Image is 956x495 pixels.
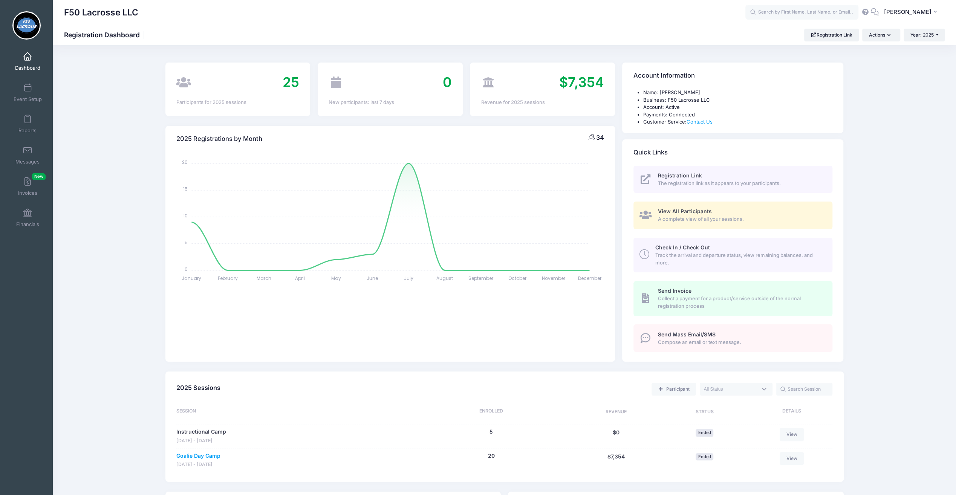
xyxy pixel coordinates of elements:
span: [DATE] - [DATE] [176,437,226,445]
h4: 2025 Registrations by Month [176,128,262,150]
span: 34 [596,134,604,141]
span: Send Mass Email/SMS [658,331,716,338]
span: Track the arrival and departure status, view remaining balances, and more. [655,252,824,266]
tspan: 15 [183,186,188,192]
span: View All Participants [658,208,712,214]
span: Collect a payment for a product/service outside of the normal registration process [658,295,824,310]
button: 5 [489,428,493,436]
div: Revenue [570,408,662,417]
h4: Account Information [633,65,695,87]
span: 2025 Sessions [176,384,220,391]
span: [PERSON_NAME] [884,8,931,16]
span: Send Invoice [658,287,691,294]
tspan: March [257,275,271,281]
li: Customer Service: [643,118,832,126]
div: Session [176,408,413,417]
button: [PERSON_NAME] [879,4,945,21]
li: Name: [PERSON_NAME] [643,89,832,96]
tspan: 10 [183,212,188,219]
a: Instructional Camp [176,428,226,436]
span: 25 [283,74,299,90]
span: Ended [696,453,713,460]
tspan: November [541,275,565,281]
div: Enrolled [413,408,570,417]
tspan: June [367,275,378,281]
a: Goalie Day Camp [176,452,220,460]
a: Dashboard [10,48,46,75]
span: $7,354 [559,74,604,90]
a: Messages [10,142,46,168]
span: Reports [18,127,37,134]
div: Revenue for 2025 sessions [481,99,604,106]
tspan: December [578,275,601,281]
span: Check In / Check Out [655,244,710,251]
tspan: August [436,275,453,281]
li: Payments: Connected [643,111,832,119]
button: 20 [488,452,495,460]
span: Event Setup [14,96,42,102]
span: New [32,173,46,180]
a: InvoicesNew [10,173,46,200]
h4: Quick Links [633,142,668,163]
a: View [780,452,804,465]
tspan: September [468,275,494,281]
span: Messages [15,159,40,165]
a: Add a new manual registration [652,383,696,396]
tspan: October [508,275,526,281]
span: Compose an email or text message. [658,339,824,346]
a: Reports [10,111,46,137]
span: Invoices [18,190,37,196]
li: Business: F50 Lacrosse LLC [643,96,832,104]
a: Check In / Check Out Track the arrival and departure status, view remaining balances, and more. [633,238,832,272]
h1: Registration Dashboard [64,31,146,39]
a: Financials [10,205,46,231]
h1: F50 Lacrosse LLC [64,4,138,21]
tspan: 20 [182,159,188,165]
div: Details [747,408,832,417]
span: The registration link as it appears to your participants. [658,180,824,187]
div: Status [662,408,747,417]
tspan: 0 [185,266,188,272]
tspan: 5 [185,239,188,246]
div: $7,354 [570,452,662,468]
a: Send Invoice Collect a payment for a product/service outside of the normal registration process [633,281,832,316]
input: Search Session [776,383,832,396]
a: Send Mass Email/SMS Compose an email or text message. [633,324,832,352]
span: A complete view of all your sessions. [658,215,824,223]
tspan: April [295,275,305,281]
div: New participants: last 7 days [329,99,451,106]
button: Actions [862,29,900,41]
a: Contact Us [687,119,713,125]
a: View [780,428,804,441]
span: 0 [442,74,451,90]
a: Registration Link The registration link as it appears to your participants. [633,166,832,193]
span: Ended [696,429,713,436]
div: Participants for 2025 sessions [176,99,299,106]
a: Event Setup [10,79,46,106]
span: Registration Link [658,172,702,179]
a: Registration Link [804,29,859,41]
tspan: July [404,275,413,281]
span: Financials [16,221,39,228]
img: F50 Lacrosse LLC [12,11,41,40]
li: Account: Active [643,104,832,111]
tspan: January [182,275,201,281]
tspan: February [218,275,238,281]
div: $0 [570,428,662,444]
span: Year: 2025 [910,32,934,38]
span: Dashboard [15,65,40,71]
span: [DATE] - [DATE] [176,461,220,468]
button: Year: 2025 [904,29,945,41]
tspan: May [331,275,341,281]
input: Search by First Name, Last Name, or Email... [745,5,858,20]
a: View All Participants A complete view of all your sessions. [633,202,832,229]
textarea: Search [704,386,757,393]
